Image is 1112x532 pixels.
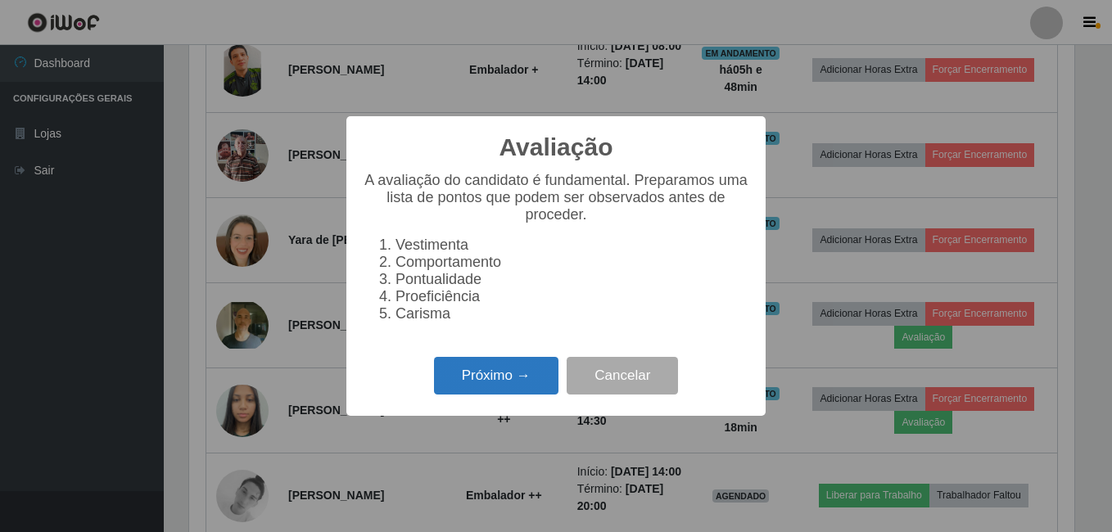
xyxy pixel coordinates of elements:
[396,254,749,271] li: Comportamento
[499,133,613,162] h2: Avaliação
[396,288,749,305] li: Proeficiência
[396,305,749,322] li: Carisma
[434,357,558,395] button: Próximo →
[396,271,749,288] li: Pontualidade
[567,357,678,395] button: Cancelar
[363,172,749,223] p: A avaliação do candidato é fundamental. Preparamos uma lista de pontos que podem ser observados a...
[396,237,749,254] li: Vestimenta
